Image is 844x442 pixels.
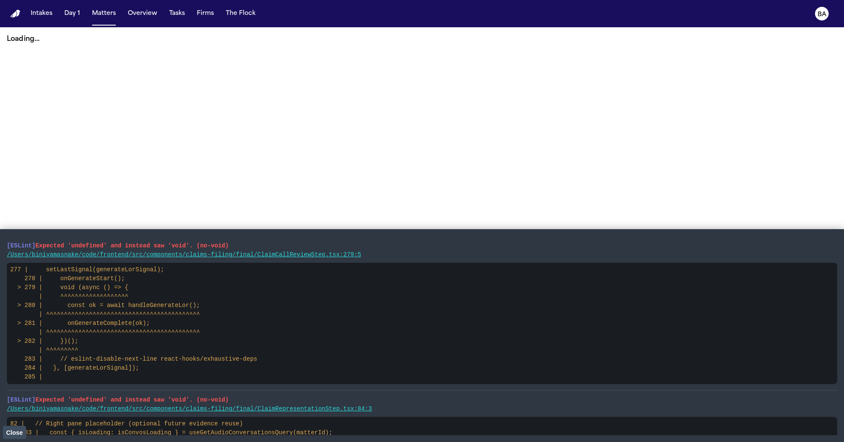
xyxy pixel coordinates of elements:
button: The Flock [222,6,259,21]
p: Loading... [7,34,837,44]
button: Firms [193,6,217,21]
button: Overview [124,6,161,21]
button: Matters [89,6,119,21]
a: Home [10,10,20,18]
button: Tasks [166,6,188,21]
button: Intakes [27,6,56,21]
img: Finch Logo [10,10,20,18]
text: BA [818,11,827,17]
button: Day 1 [61,6,84,21]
